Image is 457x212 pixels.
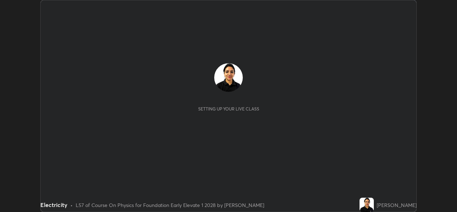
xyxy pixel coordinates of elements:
[40,201,67,209] div: Electricity
[360,198,374,212] img: 69d78a0bf0bb4e029188d89fdd25b628.jpg
[214,63,243,92] img: 69d78a0bf0bb4e029188d89fdd25b628.jpg
[70,201,73,209] div: •
[198,106,259,112] div: Setting up your live class
[377,201,417,209] div: [PERSON_NAME]
[76,201,264,209] div: L57 of Course On Physics for Foundation Early Elevate 1 2028 by [PERSON_NAME]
